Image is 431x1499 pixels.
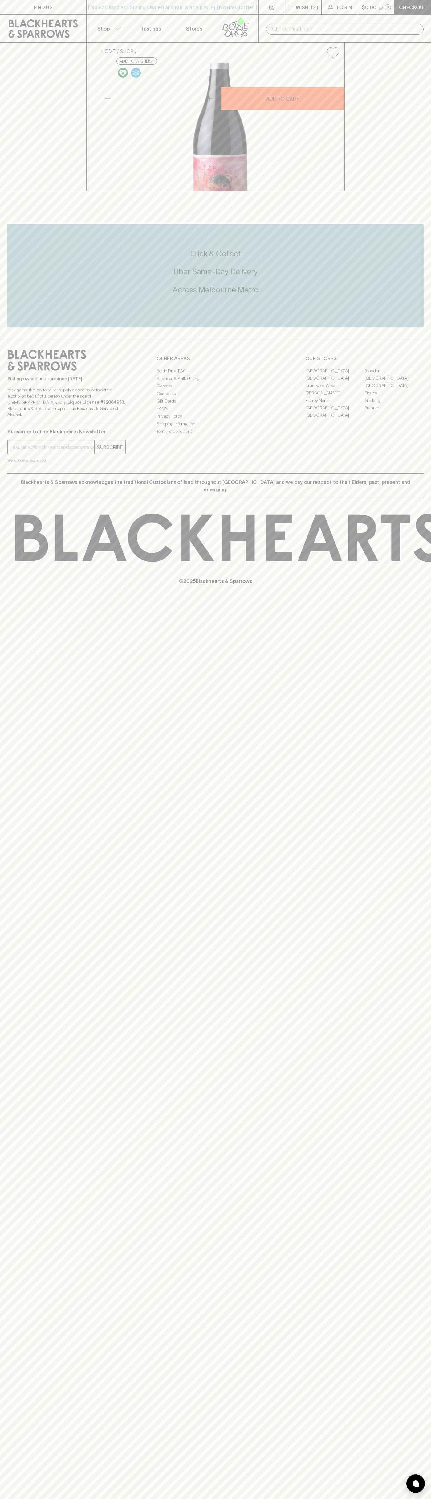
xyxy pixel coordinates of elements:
[337,4,352,11] p: Login
[305,374,364,382] a: [GEOGRAPHIC_DATA]
[12,478,419,493] p: Blackhearts & Sparrows acknowledges the traditional Custodians of land throughout [GEOGRAPHIC_DAT...
[157,367,275,375] a: Bottle Drop FAQ's
[141,25,161,32] p: Tastings
[118,68,128,78] img: Vegan
[157,428,275,435] a: Terms & Conditions
[173,15,216,42] a: Stores
[281,24,419,34] input: Try "Pinot noir"
[7,224,424,327] div: Call to action block
[67,400,124,405] strong: Liquor License #32064953
[305,355,424,362] p: OUR STORES
[266,95,299,102] p: ADD TO CART
[387,6,389,9] p: 0
[157,405,275,412] a: FAQ's
[97,25,110,32] p: Shop
[157,413,275,420] a: Privacy Policy
[364,404,424,411] a: Prahran
[305,404,364,411] a: [GEOGRAPHIC_DATA]
[96,63,344,191] img: 40928.png
[362,4,376,11] p: $0.00
[7,249,424,259] h5: Click & Collect
[97,444,123,451] p: SUBSCRIBE
[364,374,424,382] a: [GEOGRAPHIC_DATA]
[7,285,424,295] h5: Across Melbourne Metro
[305,397,364,404] a: Fitzroy North
[364,389,424,397] a: Fitzroy
[157,398,275,405] a: Gift Cards
[7,376,126,382] p: Sibling owned and run since [DATE]
[305,382,364,389] a: Brunswick West
[413,1480,419,1487] img: bubble-icon
[364,382,424,389] a: [GEOGRAPHIC_DATA]
[186,25,202,32] p: Stores
[157,390,275,397] a: Contact Us
[131,68,141,78] img: Chilled Red
[221,87,344,110] button: ADD TO CART
[364,367,424,374] a: Braddon
[157,355,275,362] p: OTHER AREAS
[87,15,130,42] button: Shop
[7,428,126,435] p: Subscribe to The Blackhearts Newsletter
[364,397,424,404] a: Geelong
[12,442,94,452] input: e.g. jane@blackheartsandsparrows.com.au
[157,382,275,390] a: Careers
[305,411,364,419] a: [GEOGRAPHIC_DATA]
[305,389,364,397] a: [PERSON_NAME]
[116,57,157,65] button: Add to wishlist
[7,266,424,277] h5: Uber Same-Day Delivery
[157,420,275,427] a: Shipping Information
[95,440,125,454] button: SUBSCRIBE
[120,48,133,54] a: SHOP
[157,375,275,382] a: Business & Bulk Gifting
[34,4,53,11] p: FIND US
[305,367,364,374] a: [GEOGRAPHIC_DATA]
[129,66,142,79] a: Wonderful as is, but a slight chill will enhance the aromatics and give it a beautiful crunch.
[7,457,126,464] p: We will never spam you
[7,387,126,418] p: It is against the law to sell or supply alcohol to, or to obtain alcohol on behalf of a person un...
[296,4,319,11] p: Wishlist
[116,66,129,79] a: Made without the use of any animal products.
[101,48,116,54] a: HOME
[129,15,173,42] a: Tastings
[325,45,342,61] button: Add to wishlist
[399,4,427,11] p: Checkout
